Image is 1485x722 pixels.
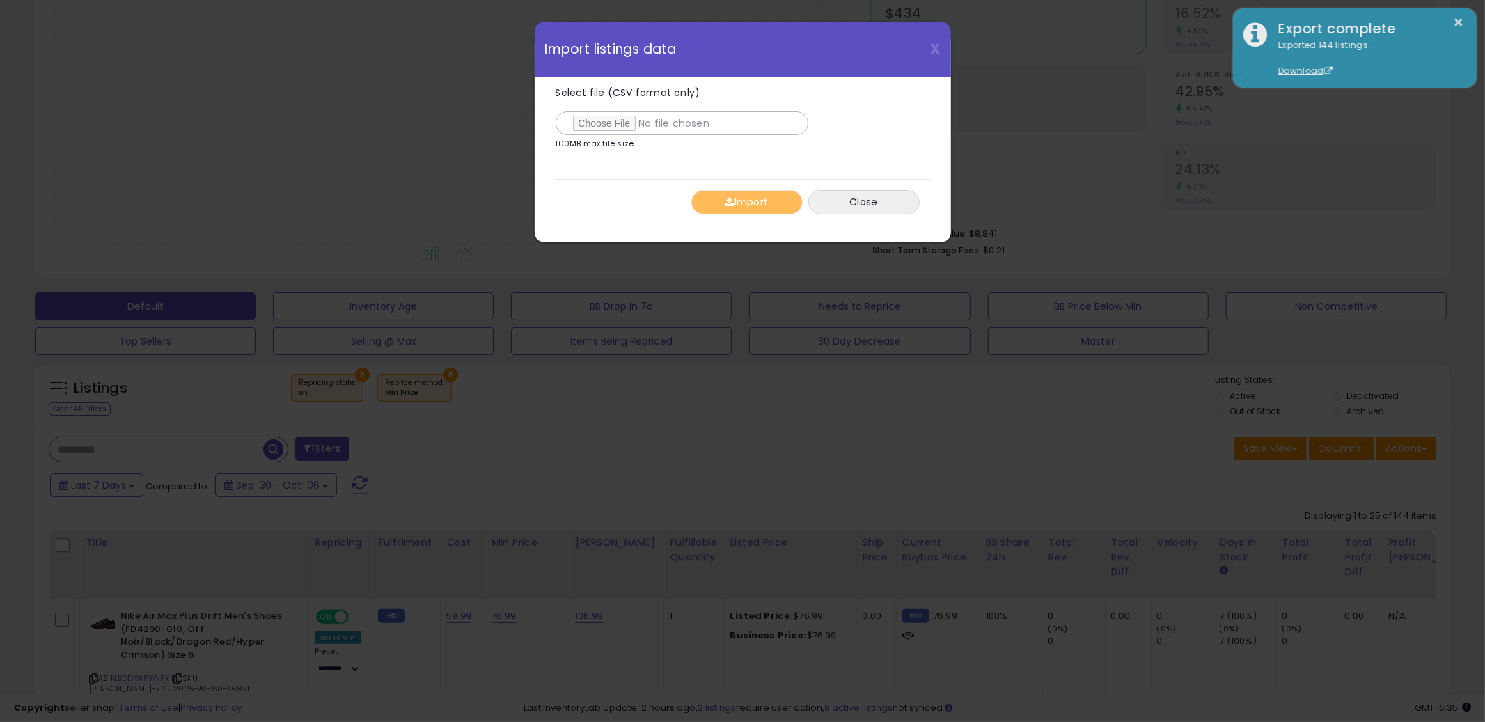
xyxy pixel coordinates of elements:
button: Import [691,190,803,214]
div: Exported 144 listings. [1268,39,1466,78]
button: Close [808,190,920,214]
span: X [931,39,941,58]
div: Export complete [1268,19,1466,39]
a: Download [1278,65,1333,77]
span: Import listings data [545,42,677,56]
span: Select file (CSV format only) [556,86,700,100]
p: 100MB max file size [556,140,634,148]
button: × [1454,14,1465,31]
